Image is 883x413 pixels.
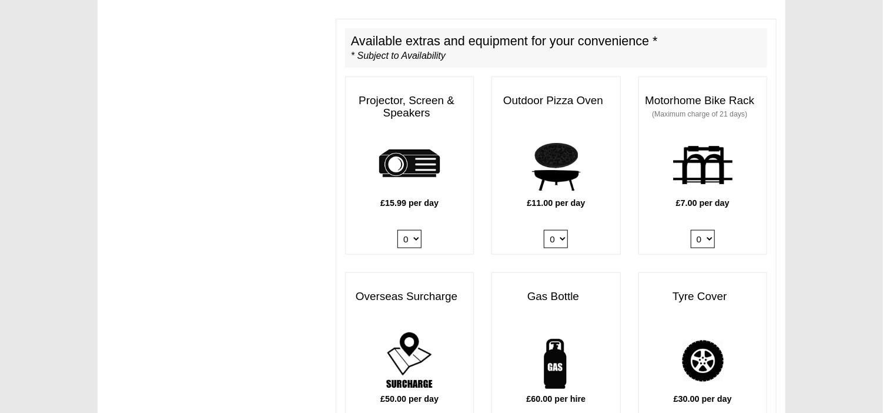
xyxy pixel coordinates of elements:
[377,329,441,393] img: surcharge.png
[377,133,441,197] img: projector.png
[524,133,588,197] img: pizza.png
[527,394,586,404] b: £60.00 per hire
[652,110,747,118] small: (Maximum charge of 21 days)
[639,285,767,309] h3: Tyre Cover
[671,133,735,197] img: bike-rack.png
[492,89,620,113] h3: Outdoor Pizza Oven
[676,198,730,208] b: £7.00 per day
[380,198,439,208] b: £15.99 per day
[346,285,473,309] h3: Overseas Surcharge
[671,329,735,393] img: tyre.png
[524,329,588,393] img: gas-bottle.png
[345,28,767,68] h2: Available extras and equipment for your convenience *
[527,198,585,208] b: £11.00 per day
[380,394,439,404] b: £50.00 per day
[346,89,473,125] h3: Projector, Screen & Speakers
[492,285,620,309] h3: Gas Bottle
[674,394,732,404] b: £30.00 per day
[639,89,767,125] h3: Motorhome Bike Rack
[351,51,446,61] i: * Subject to Availability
